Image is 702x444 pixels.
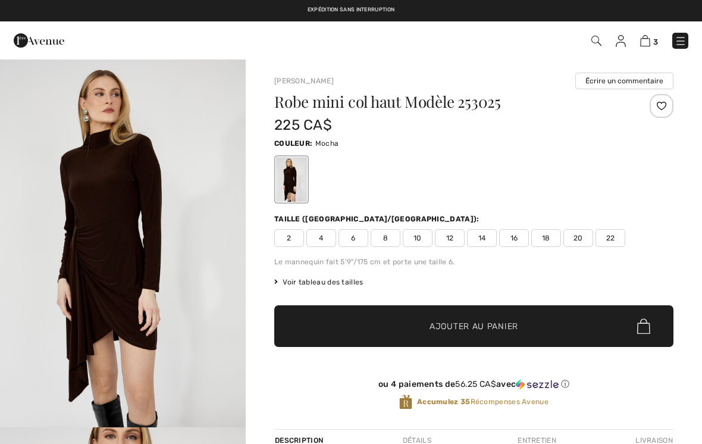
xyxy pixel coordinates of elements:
[274,77,334,85] a: [PERSON_NAME]
[371,229,400,247] span: 8
[435,229,465,247] span: 12
[306,229,336,247] span: 4
[399,394,412,410] img: Récompenses Avenue
[417,396,549,407] span: Récompenses Avenue
[637,318,650,334] img: Bag.svg
[467,229,497,247] span: 14
[274,379,673,394] div: ou 4 paiements de56.25 CA$avecSezzle Cliquez pour en savoir plus sur Sezzle
[653,37,658,46] span: 3
[596,229,625,247] span: 22
[531,229,561,247] span: 18
[274,257,673,267] div: Le mannequin fait 5'9"/175 cm et porte une taille 6.
[675,35,687,47] img: Menu
[274,117,332,133] span: 225 CA$
[640,35,650,46] img: Panier d'achat
[14,34,64,45] a: 1ère Avenue
[516,379,559,390] img: Sezzle
[417,398,471,406] strong: Accumulez 35
[499,229,529,247] span: 16
[274,214,482,224] div: Taille ([GEOGRAPHIC_DATA]/[GEOGRAPHIC_DATA]):
[591,36,601,46] img: Recherche
[14,29,64,52] img: 1ère Avenue
[274,379,673,390] div: ou 4 paiements de avec
[274,305,673,347] button: Ajouter au panier
[563,229,593,247] span: 20
[403,229,433,247] span: 10
[455,379,496,389] span: 56.25 CA$
[640,33,658,48] a: 3
[315,139,339,148] span: Mocha
[274,139,312,148] span: Couleur:
[274,229,304,247] span: 2
[276,157,307,202] div: Mocha
[274,94,607,110] h1: Robe mini col haut Modèle 253025
[339,229,368,247] span: 6
[274,277,363,287] span: Voir tableau des tailles
[430,320,518,333] span: Ajouter au panier
[575,73,673,89] button: Écrire un commentaire
[616,35,626,47] img: Mes infos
